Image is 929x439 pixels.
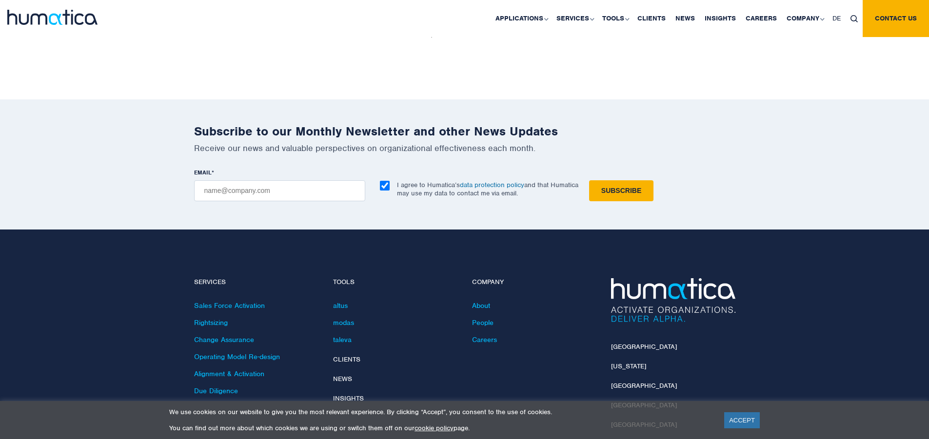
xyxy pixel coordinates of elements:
[194,143,735,153] p: Receive our news and valuable perspectives on organizational effectiveness each month.
[472,278,596,286] h4: Company
[472,335,497,344] a: Careers
[333,355,360,363] a: Clients
[472,301,490,310] a: About
[460,181,524,189] a: data protection policy
[333,318,354,327] a: modas
[333,278,457,286] h4: Tools
[194,169,212,176] span: EMAIL
[169,408,712,416] p: We use cookies on our website to give you the most relevant experience. By clicking “Accept”, you...
[194,318,228,327] a: Rightsizing
[7,10,98,25] img: logo
[194,180,365,201] input: name@company.com
[333,335,352,344] a: taleva
[194,301,265,310] a: Sales Force Activation
[397,181,578,197] p: I agree to Humatica’s and that Humatica may use my data to contact me via email.
[333,301,348,310] a: altus
[194,278,318,286] h4: Services
[832,14,841,22] span: DE
[169,424,712,432] p: You can find out more about which cookies we are using or switch them off on our page.
[611,362,646,370] a: [US_STATE]
[194,386,238,395] a: Due Diligence
[589,180,653,201] input: Subscribe
[333,375,352,383] a: News
[611,278,735,322] img: Humatica
[194,335,254,344] a: Change Assurance
[850,15,858,22] img: search_icon
[194,124,735,139] h2: Subscribe to our Monthly Newsletter and other News Updates
[380,181,390,191] input: I agree to Humatica’sdata protection policyand that Humatica may use my data to contact me via em...
[472,318,494,327] a: People
[333,394,364,402] a: Insights
[724,412,760,428] a: ACCEPT
[415,424,454,432] a: cookie policy
[611,343,677,351] a: [GEOGRAPHIC_DATA]
[611,382,677,390] a: [GEOGRAPHIC_DATA]
[194,352,280,361] a: Operating Model Re-design
[194,369,264,378] a: Alignment & Activation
